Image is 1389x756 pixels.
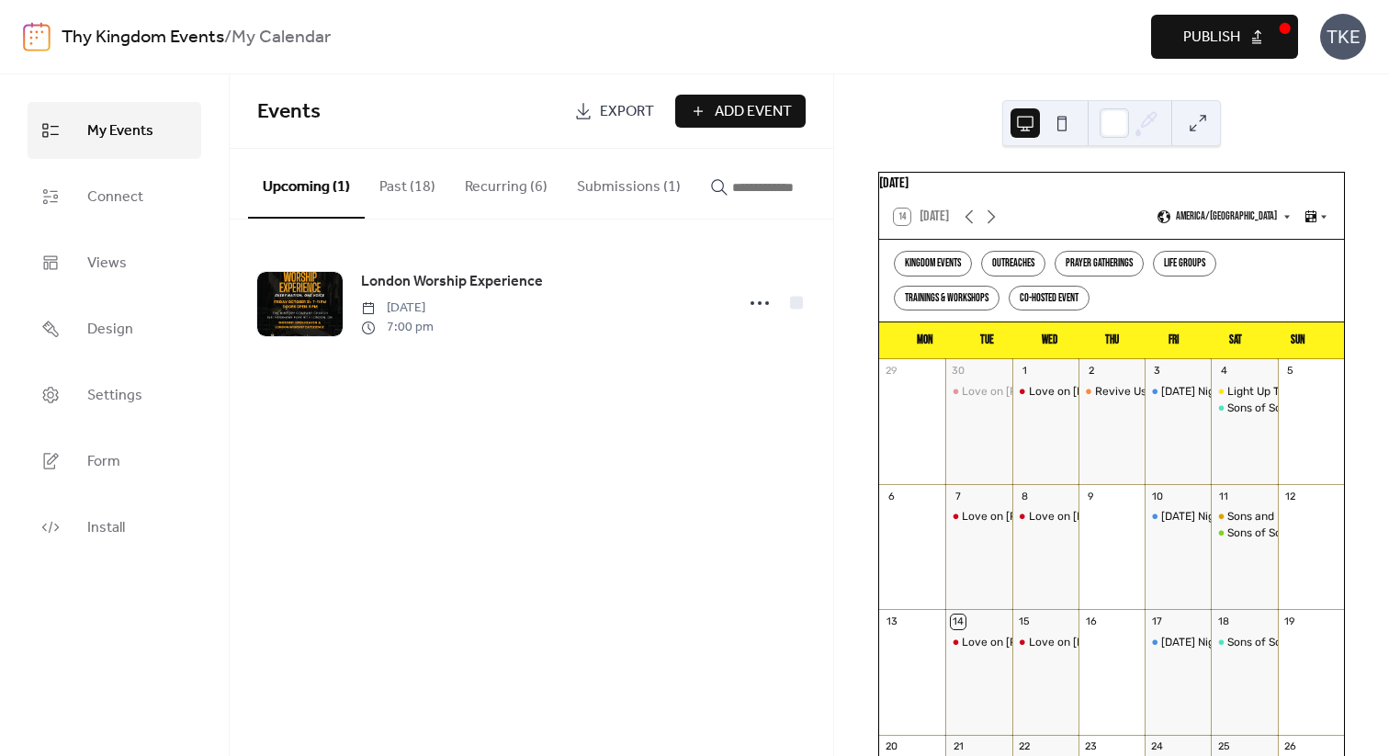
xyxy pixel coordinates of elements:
img: logo [23,22,51,51]
a: London Worship Experience [361,270,543,294]
a: Connect [28,168,201,225]
button: Publish [1151,15,1298,59]
button: Submissions (1) [562,149,695,217]
a: Design [28,300,201,357]
span: Publish [1183,27,1240,49]
button: Add Event [675,95,806,128]
span: London Worship Experience [361,271,543,293]
span: [DATE] [361,299,434,318]
span: Connect [87,183,143,212]
span: Install [87,513,125,543]
a: Settings [28,367,201,423]
button: Recurring (6) [450,149,562,217]
span: 7:00 pm [361,318,434,337]
span: Add Event [715,101,792,123]
div: TKE [1320,14,1366,60]
span: Export [600,101,654,123]
span: Form [87,447,120,477]
a: Install [28,499,201,556]
a: My Events [28,102,201,159]
button: Upcoming (1) [248,149,365,219]
span: My Events [87,117,153,146]
span: Events [257,92,321,132]
span: Settings [87,381,142,411]
span: Design [87,315,133,344]
a: Export [560,95,668,128]
button: Past (18) [365,149,450,217]
a: Thy Kingdom Events [62,20,224,55]
b: My Calendar [231,20,331,55]
a: Views [28,234,201,291]
span: Views [87,249,127,278]
b: / [224,20,231,55]
a: Form [28,433,201,490]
